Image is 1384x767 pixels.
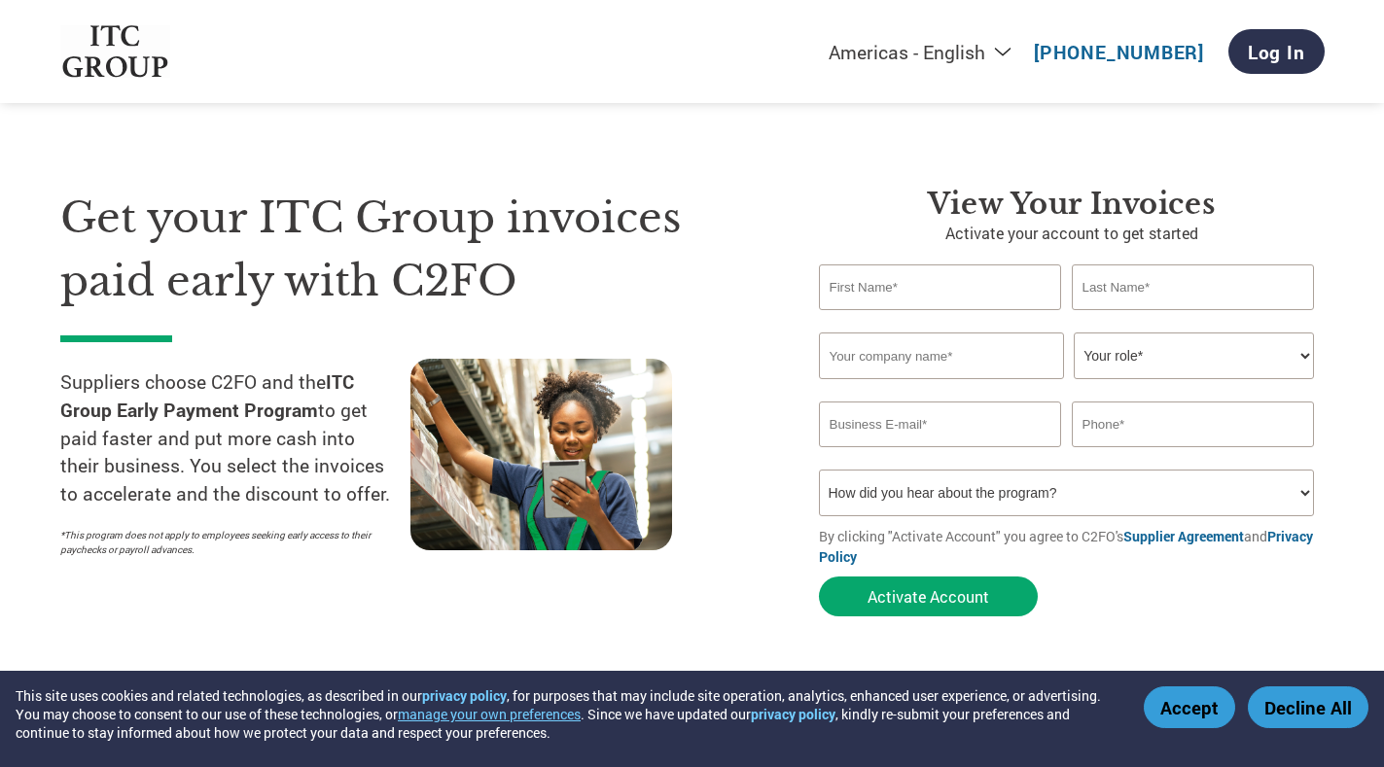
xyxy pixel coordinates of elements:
input: Your company name* [819,332,1064,379]
select: Title/Role [1074,332,1314,379]
div: This site uses cookies and related technologies, as described in our , for purposes that may incl... [16,686,1116,742]
img: supply chain worker [410,359,672,550]
strong: ITC Group Early Payment Program [60,369,354,422]
img: ITC Group [60,25,171,79]
h1: Get your ITC Group invoices paid early with C2FO [60,187,761,312]
input: Phone* [1072,401,1315,447]
div: Inavlid Phone Number [1072,449,1315,462]
button: Accept [1144,686,1235,728]
button: Activate Account [819,576,1038,616]
p: *This program does not apply to employees seeking early access to their paychecks or payroll adva... [60,528,391,557]
input: Last Name* [1072,264,1315,310]
p: By clicking "Activate Account" you agree to C2FO's and [819,526,1325,567]
a: Privacy Policy [819,527,1313,566]
a: privacy policy [751,705,835,723]
a: Supplier Agreement [1123,527,1244,545]
div: Invalid first name or first name is too long [819,312,1062,325]
input: First Name* [819,264,1062,310]
button: manage your own preferences [398,705,581,723]
div: Inavlid Email Address [819,449,1062,462]
a: Log In [1228,29,1325,74]
h3: View Your Invoices [819,187,1325,222]
button: Decline All [1248,686,1368,728]
a: [PHONE_NUMBER] [1034,40,1204,64]
input: Invalid Email format [819,401,1062,447]
div: Invalid last name or last name is too long [1072,312,1315,325]
div: Invalid company name or company name is too long [819,381,1315,394]
a: privacy policy [422,686,507,705]
p: Activate your account to get started [819,222,1325,245]
p: Suppliers choose C2FO and the to get paid faster and put more cash into their business. You selec... [60,368,410,508]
